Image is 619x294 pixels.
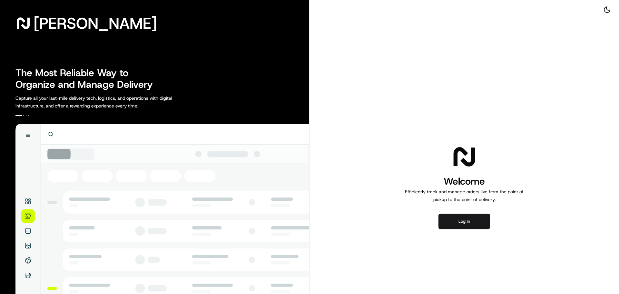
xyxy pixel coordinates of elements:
[438,214,490,229] button: Log in
[34,17,157,30] span: [PERSON_NAME]
[402,188,526,203] p: Efficiently track and manage orders live from the point of pickup to the point of delivery.
[402,175,526,188] h1: Welcome
[15,94,201,110] p: Capture all your last-mile delivery tech, logistics, and operations with digital infrastructure, ...
[15,67,160,90] h2: The Most Reliable Way to Organize and Manage Delivery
